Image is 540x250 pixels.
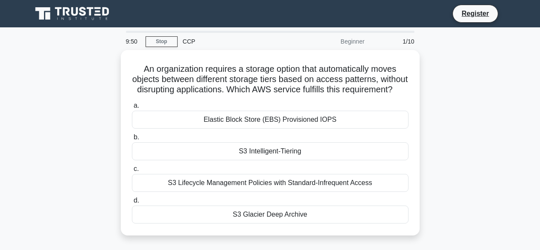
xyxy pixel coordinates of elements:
[132,206,409,224] div: S3 Glacier Deep Archive
[132,142,409,160] div: S3 Intelligent-Tiering
[134,165,139,172] span: c.
[131,64,409,95] h5: An organization requires a storage option that automatically moves objects between different stor...
[121,33,146,50] div: 9:50
[370,33,420,50] div: 1/10
[132,111,409,129] div: Elastic Block Store (EBS) Provisioned IOPS
[134,133,139,141] span: b.
[132,174,409,192] div: S3 Lifecycle Management Policies with Standard-Infrequent Access
[134,197,139,204] span: d.
[295,33,370,50] div: Beginner
[134,102,139,109] span: a.
[456,8,494,19] a: Register
[178,33,295,50] div: CCP
[146,36,178,47] a: Stop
